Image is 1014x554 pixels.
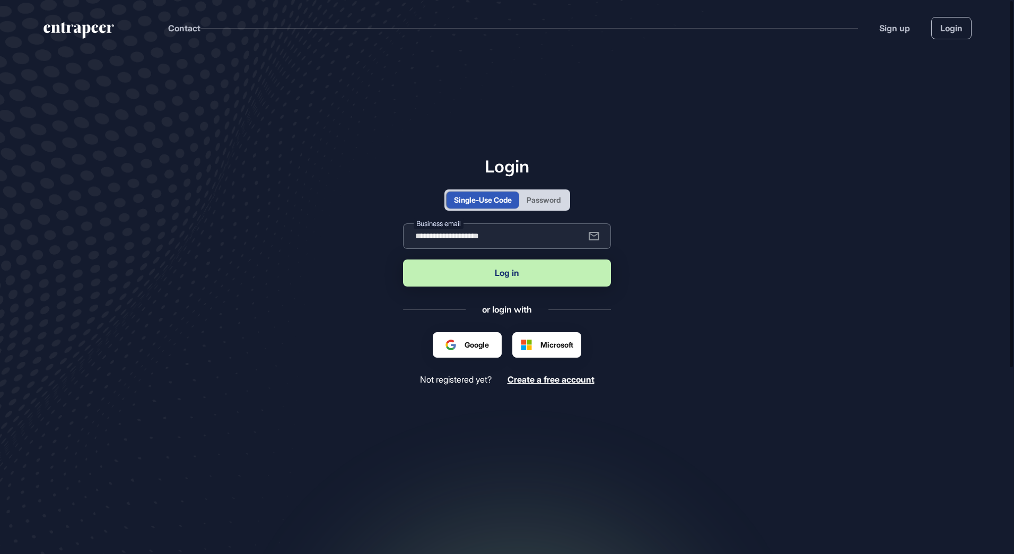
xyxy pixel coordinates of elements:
a: Sign up [879,22,910,34]
h1: Login [403,156,611,176]
button: Contact [168,21,200,35]
a: Login [931,17,972,39]
span: Microsoft [540,339,573,350]
div: Password [527,194,561,205]
label: Business email [414,218,464,229]
span: Not registered yet? [420,375,492,385]
a: entrapeer-logo [42,22,115,42]
a: Create a free account [508,375,595,385]
button: Log in [403,259,611,287]
div: Single-Use Code [454,194,512,205]
div: or login with [482,304,532,315]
